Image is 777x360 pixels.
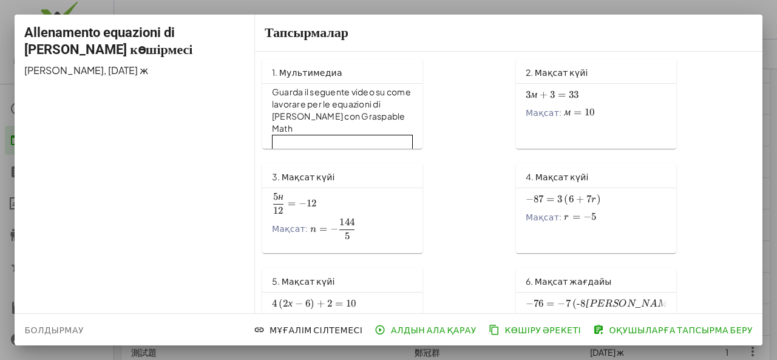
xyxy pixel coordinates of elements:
[272,223,308,234] font: Мақсат:
[564,193,568,205] font: (
[24,25,192,57] font: Allenamento equazioni di [PERSON_NAME] көшірмесі
[273,191,278,203] font: 5
[19,319,89,341] button: Болдырмау
[569,89,579,101] font: 33
[572,211,580,223] font: =
[546,297,554,310] font: =
[550,89,555,101] font: 3
[526,193,534,205] font: −
[534,297,544,310] font: 76
[526,276,612,287] font: 6. Мақсат жағдайы
[307,197,317,209] font: 12
[345,230,350,242] font: 5
[310,297,314,310] font: )
[288,299,293,309] font: х
[335,297,343,310] font: =
[572,297,577,310] font: (
[272,67,342,78] font: 1. Мультимедиа
[279,297,283,310] font: (
[262,59,501,149] a: 1. МультимедиаGuarda il seguente video su come lavorare per le equazioni di [PERSON_NAME] con Gra...
[283,297,288,310] font: 2
[319,223,327,235] font: =
[104,64,148,76] font: , [DATE] ж
[288,197,296,209] font: =
[546,193,554,205] font: =
[526,67,588,78] font: 2. Мақсат күйі
[516,163,755,253] a: 4. Мақсат күйіМақсат:
[265,25,348,40] font: Тапсырмалар
[317,297,325,310] font: +
[585,299,679,309] font: [PERSON_NAME]
[251,319,368,341] button: Мұғалім сілтемесі
[540,89,548,101] font: +
[597,193,601,205] font: )
[564,212,569,222] font: r
[558,89,566,101] font: =
[583,211,591,223] font: −
[534,193,544,205] font: 87
[270,324,362,335] font: Мұғалім сілтемесі
[526,171,589,182] font: 4. Мақсат күйі
[486,319,586,341] button: Көшіру әрекеті
[330,223,338,235] font: −
[272,171,335,182] font: 3. Мақсат күйі
[591,319,758,341] button: Оқушыларға тапсырма беру
[346,297,356,310] font: 10
[262,268,501,358] a: 5. Мақсат күйіМақсат:
[24,324,83,335] font: Болдырмау
[516,59,755,149] a: 2. Мақсат күйіМақсат:
[526,211,562,222] font: Мақсат:
[24,64,104,76] font: [PERSON_NAME]
[339,216,355,228] font: 144
[273,205,283,217] font: 12
[327,297,332,310] font: 2
[278,192,283,202] font: н
[557,193,562,205] font: 3
[299,197,307,209] font: −
[591,211,596,223] font: 5
[526,89,531,101] font: 3
[504,324,581,335] font: Көшіру әрекеті
[557,297,565,310] font: −
[272,276,335,287] font: 5. Мақсат күйі
[580,297,585,310] font: 8
[526,107,562,118] font: Мақсат:
[566,297,571,310] font: 7
[586,193,591,205] font: 7
[310,225,316,234] font: n
[295,297,303,310] font: −
[564,108,571,118] font: м
[305,297,310,310] font: 6
[372,319,481,341] button: Алдын ала қарау
[576,193,584,205] font: +
[262,163,501,253] a: 3. Мақсат күйіМақсат:
[531,90,537,100] font: м
[272,86,412,134] font: Guarda il seguente video su come lavorare per le equazioni di [PERSON_NAME] con Graspable Math
[609,324,753,335] font: Оқушыларға тапсырма беру
[272,297,277,310] font: 4
[577,297,580,310] font: -
[391,324,477,335] font: Алдын ала қарау
[585,106,595,118] font: 10
[516,268,755,358] a: 6. Мақсат жағдайыМақсат:
[526,297,534,310] font: −
[591,195,596,205] font: r
[574,106,582,118] font: =
[569,193,574,205] font: 6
